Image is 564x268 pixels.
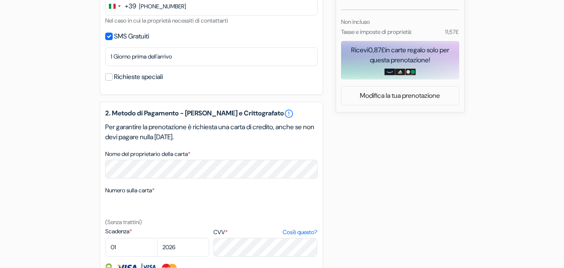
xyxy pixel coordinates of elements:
small: Tasse e imposte di proprietà: [341,28,412,36]
h5: 2. Metodo di Pagamento - [PERSON_NAME] e Crittografato [105,109,318,119]
small: 11,57£ [445,28,459,36]
a: Modifica la tua prenotazione [341,88,459,104]
label: CVV [213,228,317,237]
label: SMS Gratuiti [114,31,149,42]
small: Non incluso [341,18,370,26]
img: adidas-card.png [395,69,405,75]
label: Numero sulla carta [105,186,154,195]
p: Per garantire la prenotazione è richiesta una carta di credito, anche se non devi pagare nulla [D... [105,122,318,142]
label: Richieste speciali [114,71,163,83]
div: Ricevi in carte regalo solo per questa prenotazione! [341,45,459,65]
small: Nel caso in cui la proprietà necessiti di contattarti [105,17,228,24]
label: Scadenza [105,227,209,236]
img: uber-uber-eats-card.png [405,69,416,75]
img: amazon-card-no-text.png [384,69,395,75]
a: error_outline [284,109,294,119]
a: Cos'è questo? [283,228,317,237]
div: +39 [125,1,136,11]
label: Nome del proprietario della carta [105,150,190,158]
span: 0,87£ [368,46,385,54]
small: (Senza trattini) [105,218,142,226]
